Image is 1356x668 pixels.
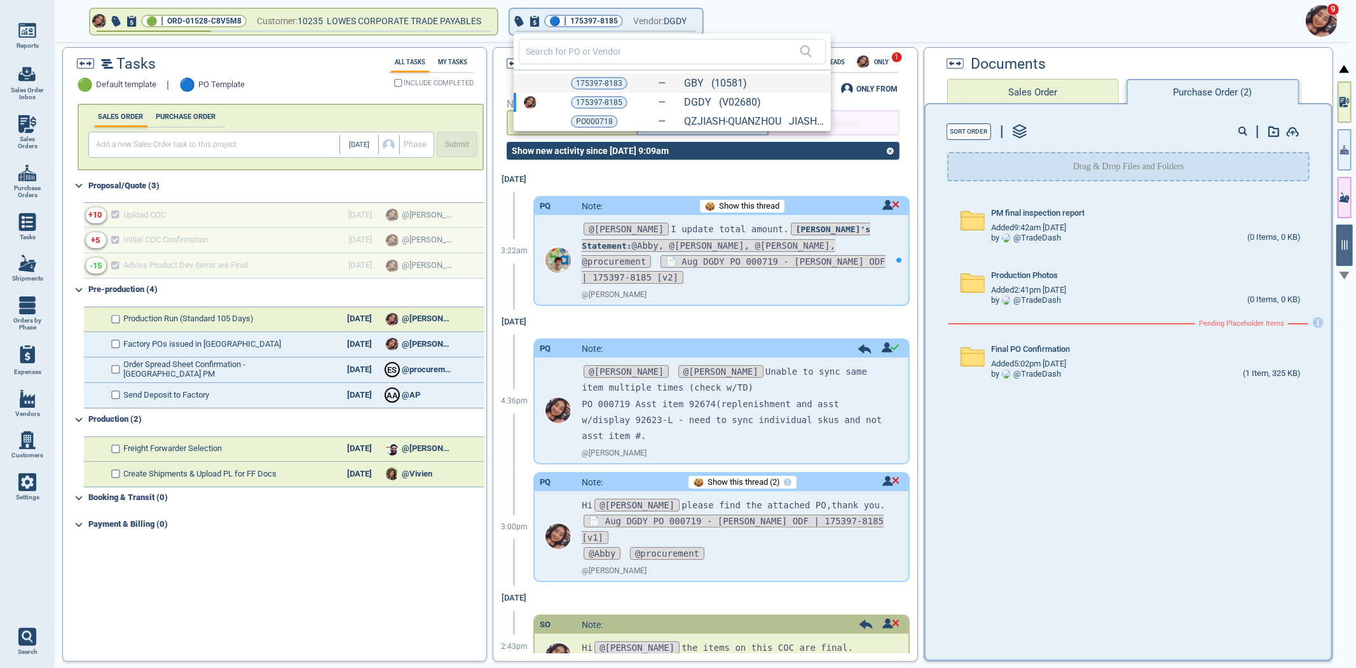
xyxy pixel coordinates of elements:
img: Avatar [524,96,537,109]
input: Search for PO or Vendor [526,42,800,60]
span: 175397-8185 [576,96,622,109]
span: PO000718 [576,115,613,128]
span: 175397-8183 [576,77,622,90]
a: DGDY (V02680) [685,97,762,108]
a: QZJIASH-QUANZHOU JIASHENG METAL & PLASTIC PRODUCTS CO. LTD. (11580) [685,116,825,127]
a: GBY (10581) [685,78,748,89]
